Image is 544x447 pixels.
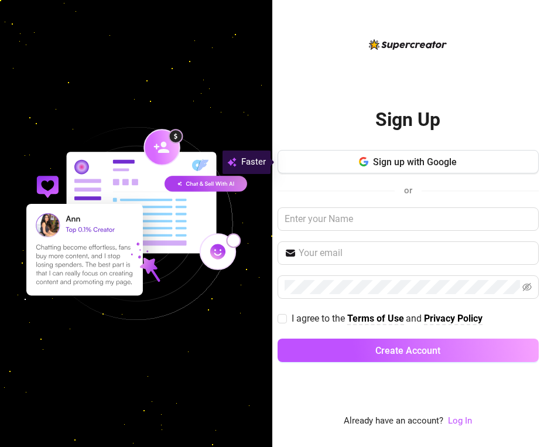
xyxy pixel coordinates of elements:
span: Create Account [375,345,440,356]
span: and [406,313,424,324]
input: Your email [299,246,532,260]
span: Faster [241,155,266,169]
img: logo-BBDzfeDw.svg [369,39,447,50]
img: svg%3e [227,155,237,169]
input: Enter your Name [278,207,539,231]
a: Privacy Policy [424,313,483,325]
span: Already have an account? [344,414,443,428]
a: Log In [448,414,472,428]
h2: Sign Up [375,108,440,132]
strong: Privacy Policy [424,313,483,324]
span: I agree to the [292,313,347,324]
a: Terms of Use [347,313,404,325]
strong: Terms of Use [347,313,404,324]
span: eye-invisible [522,282,532,292]
button: Create Account [278,339,539,362]
span: or [404,185,412,196]
a: Log In [448,415,472,426]
span: Sign up with Google [373,156,457,168]
button: Sign up with Google [278,150,539,173]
